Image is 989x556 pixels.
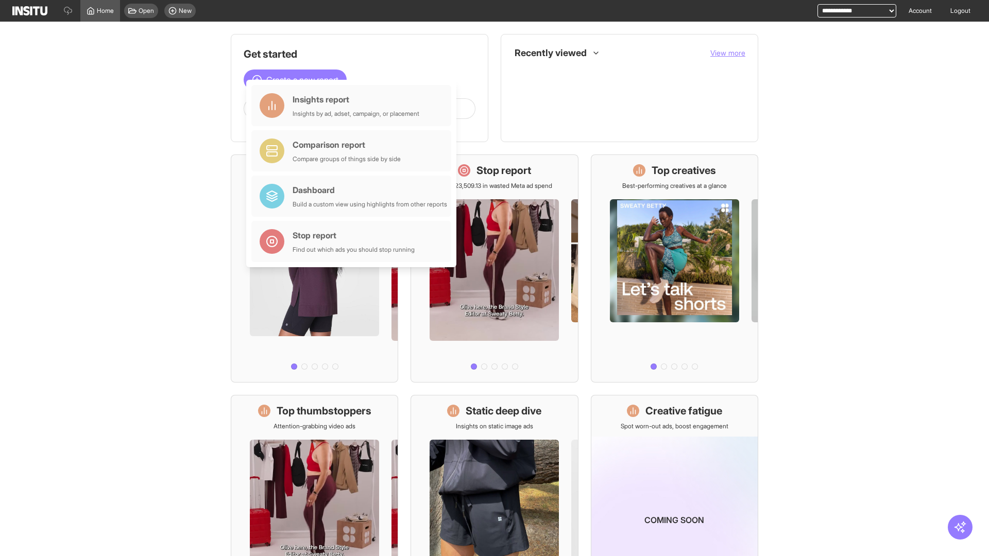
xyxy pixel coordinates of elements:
[293,200,447,208] div: Build a custom view using highlights from other reports
[179,7,192,15] span: New
[476,163,531,178] h1: Stop report
[293,155,401,163] div: Compare groups of things side by side
[97,7,114,15] span: Home
[139,7,154,15] span: Open
[244,47,475,61] h1: Get started
[274,422,355,430] p: Attention-grabbing video ads
[436,182,552,190] p: Save £23,509.13 in wasted Meta ad spend
[456,422,533,430] p: Insights on static image ads
[293,246,415,254] div: Find out which ads you should stop running
[12,6,47,15] img: Logo
[266,74,338,86] span: Create a new report
[293,138,401,151] div: Comparison report
[293,110,419,118] div: Insights by ad, adset, campaign, or placement
[622,182,727,190] p: Best-performing creatives at a glance
[231,154,398,383] a: What's live nowSee all active ads instantly
[411,154,578,383] a: Stop reportSave £23,509.13 in wasted Meta ad spend
[244,69,347,90] button: Create a new report
[293,229,415,241] div: Stop report
[293,93,419,106] div: Insights report
[277,404,371,418] h1: Top thumbstoppers
[710,48,745,57] span: View more
[466,404,541,418] h1: Static deep dive
[652,163,716,178] h1: Top creatives
[293,184,447,196] div: Dashboard
[591,154,758,383] a: Top creativesBest-performing creatives at a glance
[710,48,745,58] button: View more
